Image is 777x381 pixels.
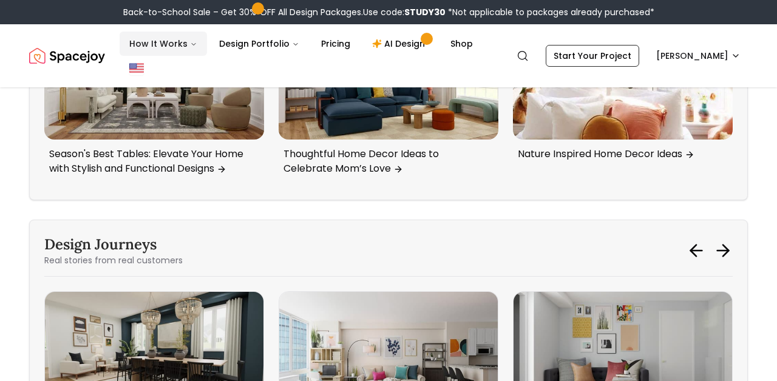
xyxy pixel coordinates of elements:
[120,32,207,56] button: How It Works
[518,147,723,161] p: Nature Inspired Home Decor Ideas
[283,147,489,176] p: Thoughtful Home Decor Ideas to Celebrate Mom’s Love
[44,235,183,254] h3: Design Journeys
[279,8,498,185] div: 5 / 6
[513,8,733,170] div: 6 / 6
[120,32,483,56] nav: Main
[311,32,360,56] a: Pricing
[29,44,105,68] a: Spacejoy
[49,147,254,176] p: Season's Best Tables: Elevate Your Home with Stylish and Functional Designs
[29,24,748,87] nav: Global
[363,6,446,18] span: Use code:
[441,32,483,56] a: Shop
[123,6,654,18] div: Back-to-School Sale – Get 30% OFF All Design Packages.
[44,8,264,181] a: Next in Style - Season's Best Tables: Elevate Your Home with Stylish and Functional DesignsSeason...
[649,45,748,67] button: [PERSON_NAME]
[279,8,498,181] a: Next in Style - Thoughtful Home Decor Ideas to Celebrate Mom’s LoveThoughtful Home Decor Ideas to...
[29,44,105,68] img: Spacejoy Logo
[44,8,264,185] div: 4 / 6
[44,254,183,266] p: Real stories from real customers
[44,8,733,185] div: Carousel
[362,32,438,56] a: AI Design
[209,32,309,56] button: Design Portfolio
[546,45,639,67] a: Start Your Project
[129,61,144,75] img: United States
[446,6,654,18] span: *Not applicable to packages already purchased*
[404,6,446,18] b: STUDY30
